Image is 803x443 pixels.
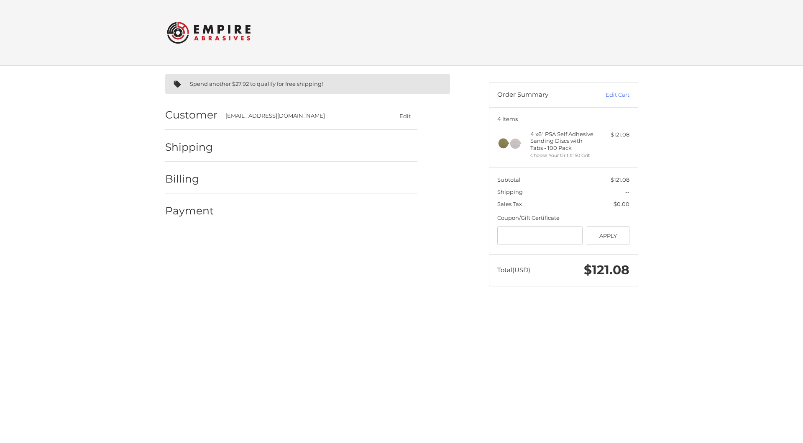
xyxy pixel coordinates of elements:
[587,91,629,99] a: Edit Cart
[625,188,629,195] span: --
[596,131,629,139] div: $121.08
[165,173,214,185] h2: Billing
[530,131,594,151] h4: 4 x 6" PSA Self Adhesive Sanding Discs with Tabs - 100 Pack
[190,80,323,87] span: Spend another $27.92 to qualify for free shipping!
[611,176,629,183] span: $121.08
[587,226,630,245] button: Apply
[165,108,217,121] h2: Customer
[614,201,629,207] span: $0.00
[584,262,629,278] span: $121.08
[167,16,251,49] img: Empire Abrasives
[497,176,521,183] span: Subtotal
[497,266,530,274] span: Total (USD)
[393,110,417,122] button: Edit
[497,201,522,207] span: Sales Tax
[497,188,523,195] span: Shipping
[225,112,377,120] div: [EMAIL_ADDRESS][DOMAIN_NAME]
[497,116,629,122] h3: 4 Items
[497,91,587,99] h3: Order Summary
[165,141,214,154] h2: Shipping
[497,214,629,222] div: Coupon/Gift Certificate
[497,226,583,245] input: Gift Certificate or Coupon Code
[165,204,214,217] h2: Payment
[530,152,594,159] li: Choose Your Grit #150 Grit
